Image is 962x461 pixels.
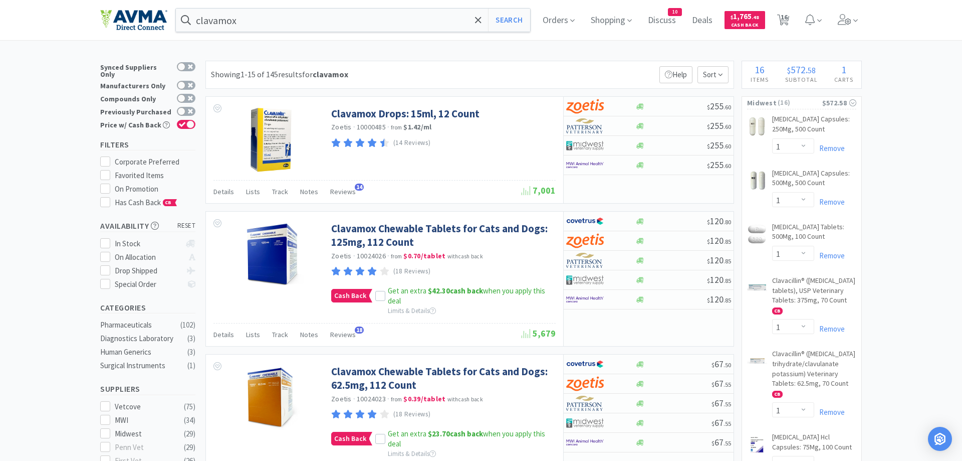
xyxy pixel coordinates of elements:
[711,381,714,388] span: $
[100,319,181,331] div: Pharmaceuticals
[711,420,714,427] span: $
[777,75,826,84] h4: Subtotal
[357,394,386,403] span: 10024023
[724,218,731,226] span: . 80
[772,169,856,192] a: [MEDICAL_DATA] Capsules: 500Mg, 500 Count
[100,346,181,358] div: Human Generics
[522,328,556,339] span: 5,679
[246,330,260,339] span: Lists
[711,417,731,428] span: 67
[391,124,402,131] span: from
[100,220,195,232] h5: Availability
[115,265,181,277] div: Drop Shipped
[330,187,356,196] span: Reviews
[566,138,604,153] img: 4dd14cff54a648ac9e977f0c5da9bc2e_5.png
[747,97,777,108] span: Midwest
[100,360,181,372] div: Surgical Instruments
[707,142,710,150] span: $
[731,14,733,21] span: $
[115,238,181,250] div: In Stock
[300,187,318,196] span: Notes
[773,391,782,397] span: CB
[747,351,767,371] img: e9b85ec6fdbc49c49e1e0e98b94d7cd6_455135.jpeg
[668,9,681,16] span: 10
[724,257,731,265] span: . 85
[697,66,729,83] span: Sort
[184,441,195,453] div: ( 29 )
[814,251,845,260] a: Remove
[711,378,731,389] span: 67
[300,330,318,339] span: Notes
[773,308,782,314] span: CB
[100,383,195,395] h5: Suppliers
[707,235,731,246] span: 120
[357,122,386,131] span: 10000485
[772,349,856,402] a: Clavacillin® ([MEDICAL_DATA] trihydrate/clavulanate potassium) Veterinary Tablets: 62.5mg, 70 Cou...
[187,333,195,345] div: ( 3 )
[707,293,731,305] span: 120
[246,187,260,196] span: Lists
[707,162,710,170] span: $
[115,428,177,440] div: Midwest
[355,327,364,334] span: 18
[388,429,545,448] span: Get an extra when you apply this deal
[177,221,196,231] span: reset
[330,330,356,339] span: Reviews
[566,415,604,430] img: 4dd14cff54a648ac9e977f0c5da9bc2e_5.png
[814,197,845,207] a: Remove
[707,274,731,285] span: 120
[724,296,731,304] span: . 85
[213,187,234,196] span: Details
[522,185,556,196] span: 7,001
[100,107,172,115] div: Previously Purchased
[566,272,604,287] img: 4dd14cff54a648ac9e977f0c5da9bc2e_5.png
[566,292,604,307] img: f6b2451649754179b5b4e0c70c3f7cb0_2.png
[115,170,196,182] div: Favorited Items
[711,361,714,369] span: $
[928,427,952,451] div: Open Intercom Messenger
[302,69,348,79] span: for
[707,277,710,284] span: $
[707,103,710,111] span: $
[747,278,767,298] img: 2c20be974d2a47fe889ea98917c65574_455133.jpeg
[724,361,731,369] span: . 50
[724,162,731,170] span: . 60
[184,428,195,440] div: ( 29 )
[724,400,731,408] span: . 55
[711,436,731,448] span: 67
[180,319,195,331] div: ( 102 )
[566,376,604,391] img: a673e5ab4e5e497494167fe422e9a3ab.png
[100,62,172,78] div: Synced Suppliers Only
[731,23,759,29] span: Cash Back
[711,358,731,370] span: 67
[777,98,822,108] span: ( 16 )
[100,333,181,345] div: Diagnostics Laboratory
[331,251,352,260] a: Zoetis
[238,365,304,430] img: 8ce6cc090feb425a8283fe1db56d6a58_346882.jpeg
[772,114,856,138] a: [MEDICAL_DATA] Capsules: 250Mg, 500 Count
[707,120,731,131] span: 255
[566,435,604,450] img: f6b2451649754179b5b4e0c70c3f7cb0_2.png
[187,360,195,372] div: ( 1 )
[100,302,195,314] h5: Categories
[724,420,731,427] span: . 55
[566,118,604,133] img: f5e969b455434c6296c6d81ef179fa71_3.png
[331,394,352,403] a: Zoetis
[115,251,181,263] div: On Allocation
[250,107,293,172] img: cb0adc2485fe4d999c82b47c5c994f30_22241.jpeg
[332,289,369,302] span: Cash Back
[403,251,445,260] strong: $0.70 / tablet
[841,63,846,76] span: 1
[115,441,177,453] div: Penn Vet
[163,200,173,206] span: CB
[238,222,304,287] img: d90bd454b07a4af58273d84b743715c2_346880.jpeg
[115,183,196,195] div: On Promotion
[711,397,731,409] span: 67
[100,81,172,89] div: Manufacturers Only
[272,330,288,339] span: Track
[393,409,431,420] p: (18 Reviews)
[187,346,195,358] div: ( 3 )
[357,251,386,260] span: 10024026
[747,171,767,191] img: 639f9dafab0c4b41a3d5313d17878adc_120079.jpeg
[688,16,716,25] a: Deals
